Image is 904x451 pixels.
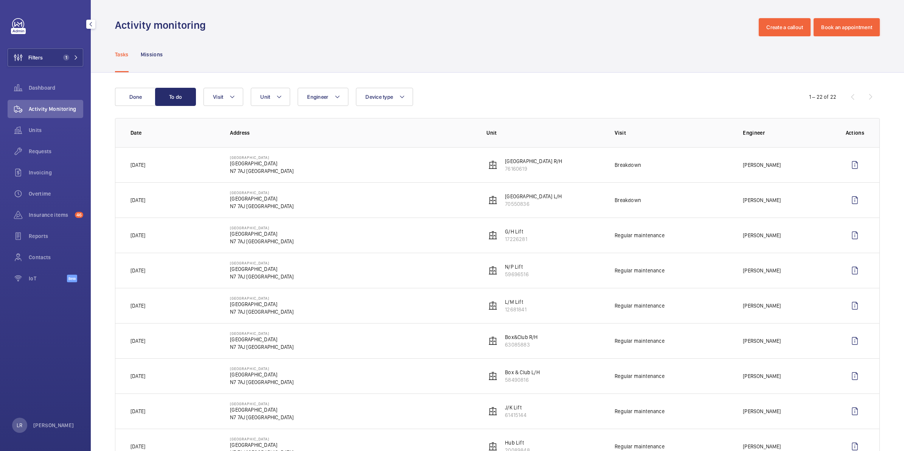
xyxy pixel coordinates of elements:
p: N7 7AJ [GEOGRAPHIC_DATA] [230,238,294,245]
p: [GEOGRAPHIC_DATA] [230,230,294,238]
p: [GEOGRAPHIC_DATA] [230,331,294,336]
span: IoT [29,275,67,282]
img: elevator.svg [488,301,497,310]
button: Device type [356,88,413,106]
p: Hub Lift [505,439,530,446]
p: [GEOGRAPHIC_DATA] [230,261,294,265]
p: [DATE] [130,232,145,239]
span: Units [29,126,83,134]
p: [PERSON_NAME] [743,196,781,204]
p: [PERSON_NAME] [743,443,781,450]
img: elevator.svg [488,266,497,275]
p: Regular maintenance [615,232,664,239]
p: N7 7AJ [GEOGRAPHIC_DATA] [230,273,294,280]
p: Tasks [115,51,129,58]
p: LR [17,421,22,429]
span: Reports [29,232,83,240]
h1: Activity monitoring [115,18,210,32]
span: Invoicing [29,169,83,176]
p: [GEOGRAPHIC_DATA] [230,300,294,308]
div: 1 – 22 of 22 [809,93,836,101]
p: Actions [846,129,864,137]
p: Regular maintenance [615,443,664,450]
p: [DATE] [130,161,145,169]
span: Beta [67,275,77,282]
p: J/K Lift [505,404,526,411]
p: Date [130,129,218,137]
img: elevator.svg [488,407,497,416]
p: G/H Lift [505,228,527,235]
p: Regular maintenance [615,407,664,415]
p: [DATE] [130,337,145,345]
p: N7 7AJ [GEOGRAPHIC_DATA] [230,167,294,175]
span: Requests [29,148,83,155]
p: [GEOGRAPHIC_DATA] [230,441,294,449]
p: Breakdown [615,196,641,204]
img: elevator.svg [488,442,497,451]
p: [PERSON_NAME] [743,407,781,415]
button: Visit [203,88,243,106]
p: [PERSON_NAME] [743,232,781,239]
span: Overtime [29,190,83,198]
p: [GEOGRAPHIC_DATA] [230,437,294,441]
p: [GEOGRAPHIC_DATA] [230,296,294,300]
img: elevator.svg [488,160,497,170]
p: 70550836 [505,200,562,208]
span: Filters [28,54,43,61]
p: [PERSON_NAME] [743,372,781,380]
p: [DATE] [130,407,145,415]
span: Dashboard [29,84,83,92]
span: 1 [63,54,69,61]
p: 61415144 [505,411,526,419]
button: Book an appointment [814,18,880,36]
p: [GEOGRAPHIC_DATA] [230,406,294,414]
p: [GEOGRAPHIC_DATA] [230,155,294,160]
p: L/M Lift [505,298,526,306]
p: 63085883 [505,341,537,348]
p: [PERSON_NAME] [743,267,781,274]
span: 46 [75,212,83,218]
p: [DATE] [130,267,145,274]
span: Insurance items [29,211,72,219]
p: [PERSON_NAME] [743,161,781,169]
p: N7 7AJ [GEOGRAPHIC_DATA] [230,414,294,421]
p: N/P Lift [505,263,528,271]
p: [GEOGRAPHIC_DATA] [230,336,294,343]
img: elevator.svg [488,372,497,381]
p: Breakdown [615,161,641,169]
p: N7 7AJ [GEOGRAPHIC_DATA] [230,378,294,386]
button: Unit [251,88,290,106]
span: Activity Monitoring [29,105,83,113]
p: [GEOGRAPHIC_DATA] [230,366,294,371]
p: Visit [615,129,731,137]
button: Engineer [298,88,348,106]
button: Done [115,88,156,106]
button: Create a callout [759,18,811,36]
p: Regular maintenance [615,372,664,380]
p: 58490816 [505,376,540,384]
p: Engineer [743,129,833,137]
p: [GEOGRAPHIC_DATA] [230,190,294,195]
p: [GEOGRAPHIC_DATA] [230,195,294,202]
p: [GEOGRAPHIC_DATA] R/H [505,157,562,165]
p: Regular maintenance [615,267,664,274]
button: Filters1 [8,48,83,67]
span: Unit [260,94,270,100]
p: [DATE] [130,443,145,450]
span: Device type [365,94,393,100]
p: Box&Club R/H [505,333,537,341]
p: Regular maintenance [615,337,664,345]
p: Unit [486,129,603,137]
p: N7 7AJ [GEOGRAPHIC_DATA] [230,202,294,210]
img: elevator.svg [488,231,497,240]
p: 76160619 [505,165,562,173]
p: Box & Club L/H [505,369,540,376]
p: 17226281 [505,235,527,243]
img: elevator.svg [488,336,497,345]
span: Contacts [29,253,83,261]
p: [PERSON_NAME] [33,421,74,429]
p: Address [230,129,474,137]
p: [GEOGRAPHIC_DATA] [230,371,294,378]
button: To do [155,88,196,106]
p: N7 7AJ [GEOGRAPHIC_DATA] [230,343,294,351]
